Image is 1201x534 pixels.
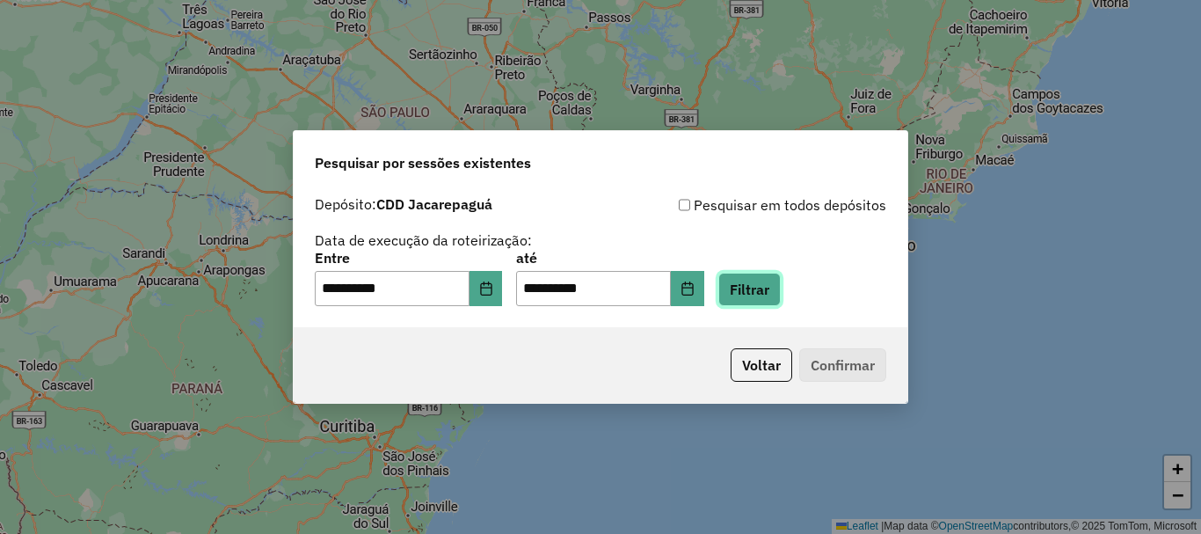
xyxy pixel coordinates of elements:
[469,271,503,306] button: Choose Date
[718,273,781,306] button: Filtrar
[315,247,502,268] label: Entre
[671,271,704,306] button: Choose Date
[600,194,886,216] div: Pesquisar em todos depósitos
[315,152,531,173] span: Pesquisar por sessões existentes
[376,195,492,213] strong: CDD Jacarepaguá
[516,247,703,268] label: até
[731,348,792,382] button: Voltar
[315,194,492,215] label: Depósito:
[315,230,532,251] label: Data de execução da roteirização:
